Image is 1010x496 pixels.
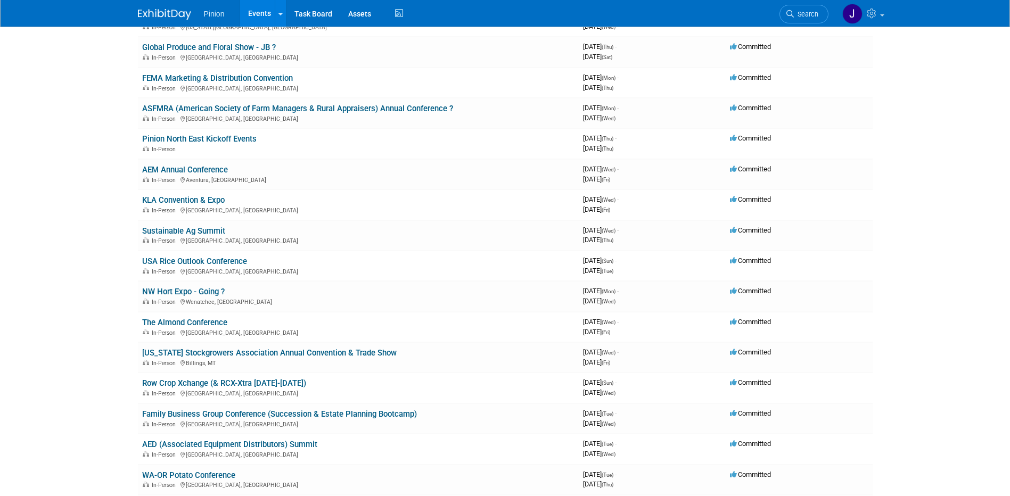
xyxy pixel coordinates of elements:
div: [GEOGRAPHIC_DATA], [GEOGRAPHIC_DATA] [142,450,574,458]
span: Committed [730,287,771,295]
span: Committed [730,134,771,142]
span: Committed [730,226,771,234]
span: [DATE] [583,73,619,81]
a: Global Produce and Floral Show - JB ? [142,43,276,52]
div: [GEOGRAPHIC_DATA], [GEOGRAPHIC_DATA] [142,419,574,428]
span: - [615,257,617,264]
span: Committed [730,378,771,386]
img: In-Person Event [143,207,149,212]
div: Wenatchee, [GEOGRAPHIC_DATA] [142,297,574,305]
span: [DATE] [583,419,615,427]
span: - [617,348,619,356]
span: Committed [730,165,771,173]
img: In-Person Event [143,177,149,182]
span: (Thu) [602,146,613,152]
span: (Sun) [602,380,613,386]
span: In-Person [152,299,179,305]
span: [DATE] [583,22,615,30]
span: [DATE] [583,378,617,386]
div: [GEOGRAPHIC_DATA], [GEOGRAPHIC_DATA] [142,388,574,397]
span: (Wed) [602,24,615,30]
span: Committed [730,318,771,326]
a: Sustainable Ag Summit [142,226,225,236]
div: [GEOGRAPHIC_DATA], [GEOGRAPHIC_DATA] [142,328,574,336]
span: In-Person [152,390,179,397]
span: Committed [730,440,771,448]
a: FEMA Marketing & Distribution Convention [142,73,293,83]
span: (Wed) [602,115,615,121]
a: KLA Convention & Expo [142,195,225,205]
span: (Thu) [602,44,613,50]
a: Row Crop Xchange (& RCX-Xtra [DATE]-[DATE]) [142,378,306,388]
span: - [617,73,619,81]
a: WA-OR Potato Conference [142,470,235,480]
span: [DATE] [583,297,615,305]
span: Committed [730,104,771,112]
span: In-Person [152,451,179,458]
span: In-Person [152,421,179,428]
div: [GEOGRAPHIC_DATA], [GEOGRAPHIC_DATA] [142,236,574,244]
span: [DATE] [583,195,619,203]
span: [DATE] [583,226,619,234]
span: [DATE] [583,134,617,142]
div: [GEOGRAPHIC_DATA], [GEOGRAPHIC_DATA] [142,480,574,489]
span: In-Person [152,85,179,92]
img: In-Person Event [143,390,149,395]
div: [GEOGRAPHIC_DATA], [GEOGRAPHIC_DATA] [142,53,574,61]
a: ASFMRA (American Society of Farm Managers & Rural Appraisers) Annual Conference ? [142,104,453,113]
img: In-Person Event [143,268,149,274]
span: In-Person [152,146,179,153]
div: [GEOGRAPHIC_DATA], [GEOGRAPHIC_DATA] [142,114,574,122]
span: (Tue) [602,472,613,478]
span: [DATE] [583,43,617,51]
span: [DATE] [583,144,613,152]
span: (Thu) [602,85,613,91]
span: (Sun) [602,258,613,264]
span: [DATE] [583,348,619,356]
span: [DATE] [583,328,610,336]
span: Committed [730,43,771,51]
a: AED (Associated Equipment Distributors) Summit [142,440,317,449]
span: - [617,318,619,326]
div: [GEOGRAPHIC_DATA], [GEOGRAPHIC_DATA] [142,267,574,275]
span: [DATE] [583,53,612,61]
span: (Fri) [602,329,610,335]
span: [DATE] [583,257,617,264]
span: (Fri) [602,360,610,366]
span: Pinion [204,10,225,18]
img: In-Person Event [143,421,149,426]
a: The Almond Conference [142,318,227,327]
span: [DATE] [583,287,619,295]
a: Pinion North East Kickoff Events [142,134,257,144]
span: (Thu) [602,482,613,487]
span: - [615,470,617,478]
span: - [615,43,617,51]
span: [DATE] [583,388,615,396]
span: Committed [730,73,771,81]
div: [GEOGRAPHIC_DATA], [GEOGRAPHIC_DATA] [142,84,574,92]
span: In-Person [152,237,179,244]
span: - [615,440,617,448]
div: Aventura, [GEOGRAPHIC_DATA] [142,175,574,184]
img: In-Person Event [143,85,149,90]
img: In-Person Event [143,329,149,335]
span: [DATE] [583,409,617,417]
a: Search [779,5,828,23]
span: (Thu) [602,237,613,243]
div: [GEOGRAPHIC_DATA], [GEOGRAPHIC_DATA] [142,205,574,214]
span: (Mon) [602,105,615,111]
img: In-Person Event [143,299,149,304]
span: Committed [730,348,771,356]
span: In-Person [152,482,179,489]
span: [DATE] [583,236,613,244]
img: In-Person Event [143,115,149,121]
span: (Wed) [602,421,615,427]
span: In-Person [152,207,179,214]
span: - [617,104,619,112]
span: (Wed) [602,390,615,396]
img: Jennifer Plumisto [842,4,863,24]
span: (Fri) [602,177,610,183]
span: [DATE] [583,358,610,366]
div: Billings, MT [142,358,574,367]
span: (Mon) [602,288,615,294]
